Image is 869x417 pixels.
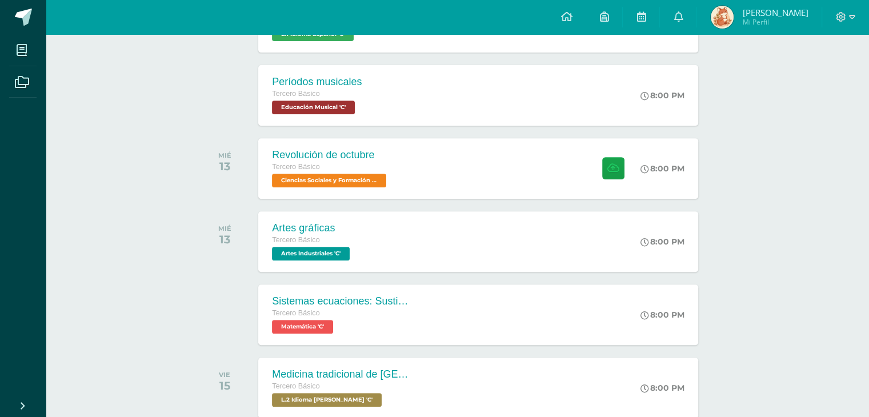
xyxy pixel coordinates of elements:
span: Tercero Básico [272,236,319,244]
span: [PERSON_NAME] [742,7,808,18]
span: Educación Musical 'C' [272,101,355,114]
div: Sistemas ecuaciones: Sustitución e igualación [272,295,409,307]
span: L.2 Idioma Maya Kaqchikel 'C' [272,393,382,407]
span: Mi Perfil [742,17,808,27]
span: Tercero Básico [272,309,319,317]
span: Tercero Básico [272,90,319,98]
div: VIE [219,371,230,379]
div: MIÉ [218,151,231,159]
div: Períodos musicales [272,76,362,88]
span: Tercero Básico [272,163,319,171]
span: Ciencias Sociales y Formación Ciudadana 'C' [272,174,386,187]
div: MIÉ [218,224,231,232]
span: Artes Industriales 'C' [272,247,350,260]
div: 8:00 PM [640,90,684,101]
img: 0dc22e052817e1e85183dd7fefca1ea7.png [711,6,734,29]
div: 8:00 PM [640,383,684,393]
div: 8:00 PM [640,163,684,174]
span: Matemática 'C' [272,320,333,334]
div: 8:00 PM [640,310,684,320]
div: Medicina tradicional de [GEOGRAPHIC_DATA] [272,368,409,380]
div: 15 [219,379,230,392]
div: 8:00 PM [640,236,684,247]
div: 13 [218,159,231,173]
span: L.1 Idioma Español 'C' [272,27,354,41]
div: Artes gráficas [272,222,353,234]
div: 13 [218,232,231,246]
span: Tercero Básico [272,382,319,390]
div: Revolución de octubre [272,149,389,161]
